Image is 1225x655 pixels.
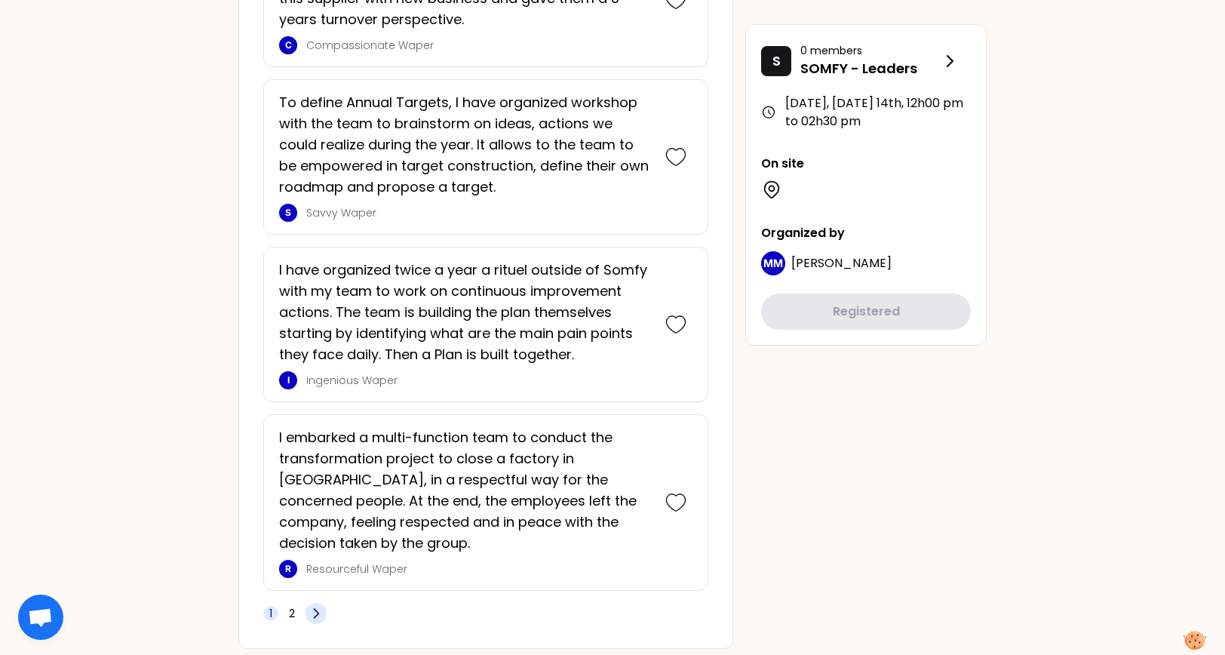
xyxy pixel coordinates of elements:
[287,374,290,386] p: I
[800,43,941,58] p: 0 members
[285,39,292,51] p: C
[279,260,650,365] p: I have organized twice a year a rituel outside of Somfy with my team to work on continuous improv...
[763,256,783,271] p: MM
[269,606,272,621] span: 1
[289,606,295,621] span: 2
[279,427,650,554] p: I embarked a multi-function team to conduct the transformation project to close a factory in [GEO...
[306,561,650,577] p: Resourceful Waper
[761,94,971,131] div: [DATE], [DATE] 14th , 12h00 pm to 02h30 pm
[761,224,971,242] p: Organized by
[761,155,971,173] p: On site
[18,595,63,640] div: Chat abierto
[800,58,941,79] p: SOMFY - Leaders
[761,294,971,330] button: Registered
[772,51,781,72] p: S
[791,254,892,272] span: [PERSON_NAME]
[285,563,291,575] p: R
[306,205,650,220] p: Savvy Waper
[279,92,650,198] p: To define Annual Targets, I have organized workshop with the team to brainstorm on ideas, actions...
[285,207,291,219] p: S
[306,373,650,388] p: Ingenious Waper
[306,38,650,53] p: Compassionate Waper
